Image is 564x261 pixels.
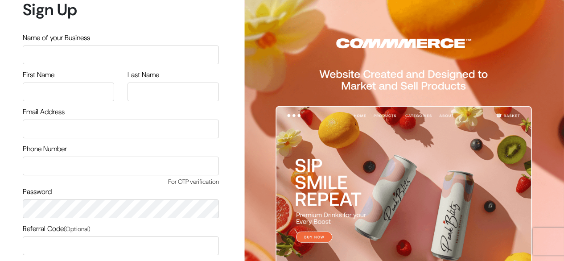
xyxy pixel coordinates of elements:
[23,33,90,43] label: Name of your Business
[23,70,54,80] label: First Name
[23,224,91,234] label: Referral Code
[23,177,219,186] span: For OTP verification
[128,70,159,80] label: Last Name
[64,225,91,233] span: (Optional)
[23,186,52,197] label: Password
[23,107,65,117] label: Email Address
[23,144,67,154] label: Phone Number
